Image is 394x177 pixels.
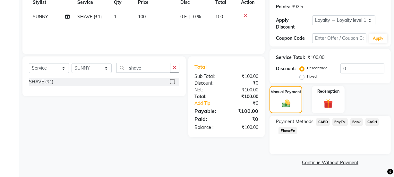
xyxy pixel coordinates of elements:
span: PhonePe [278,127,297,134]
span: Total [195,63,210,70]
div: ₹100.00 [227,124,263,131]
img: _gift.svg [321,98,336,109]
div: Apply Discount [276,17,312,30]
div: SHAVE (₹1) [29,79,53,85]
div: Net: [190,87,227,93]
span: | [189,13,191,20]
div: ₹100.00 [227,93,263,100]
a: Add Tip [190,100,233,107]
div: ₹100.00 [227,73,263,80]
label: Manual Payment [270,89,301,95]
label: Fixed [307,73,317,79]
span: CARD [316,118,330,126]
span: 100 [215,14,223,20]
div: ₹100.00 [227,87,263,93]
span: PayTM [332,118,348,126]
span: 100 [138,14,146,20]
div: ₹100.00 [308,54,324,61]
span: 0 F [180,13,187,20]
button: Apply [369,34,387,43]
div: Balance : [190,124,227,131]
div: Discount: [190,80,227,87]
span: CASH [365,118,379,126]
div: Total: [190,93,227,100]
div: Discount: [276,65,296,72]
img: _cash.svg [279,99,293,109]
div: ₹0 [227,80,263,87]
span: 0 % [193,13,201,20]
input: Enter Offer / Coupon Code [312,33,366,43]
a: Continue Without Payment [271,159,390,166]
div: Sub Total: [190,73,227,80]
label: Percentage [307,65,328,71]
div: ₹0 [233,100,263,107]
span: SHAVE (₹1) [77,14,102,20]
div: ₹0 [227,115,263,123]
div: 392.5 [292,4,303,10]
div: Service Total: [276,54,305,61]
span: 1 [114,14,116,20]
div: ₹100.00 [227,107,263,115]
span: Payment Methods [276,118,313,125]
div: Coupon Code [276,35,312,42]
span: Bank [350,118,363,126]
span: SUNNY [33,14,48,20]
div: Paid: [190,115,227,123]
div: Points: [276,4,290,10]
div: Payable: [190,107,227,115]
label: Redemption [317,88,339,94]
input: Search or Scan [116,63,170,73]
